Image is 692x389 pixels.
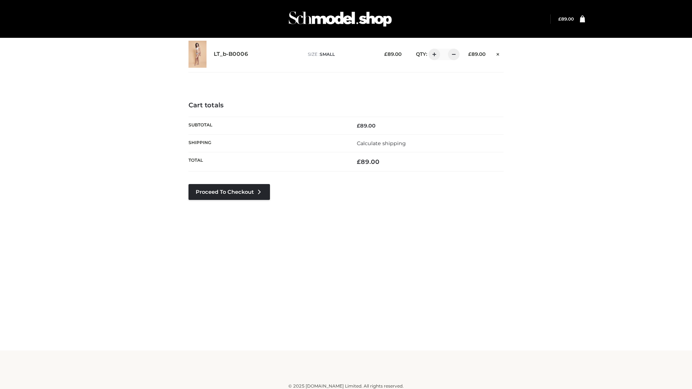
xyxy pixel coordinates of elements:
span: £ [357,122,360,129]
th: Total [188,152,346,171]
span: SMALL [320,52,335,57]
a: Calculate shipping [357,140,406,147]
span: £ [558,16,561,22]
bdi: 89.00 [558,16,574,22]
bdi: 89.00 [357,158,380,165]
a: Remove this item [493,49,504,58]
span: £ [357,158,361,165]
p: size : [308,51,373,58]
a: LT_b-B0006 [214,51,248,58]
img: Schmodel Admin 964 [286,5,394,33]
h4: Cart totals [188,102,504,109]
th: Shipping [188,134,346,152]
a: Proceed to Checkout [188,184,270,200]
span: £ [384,51,387,57]
img: LT_b-B0006 - SMALL [188,41,207,68]
div: QTY: [409,49,457,60]
bdi: 89.00 [357,122,376,129]
a: £89.00 [558,16,574,22]
bdi: 89.00 [384,51,402,57]
th: Subtotal [188,117,346,134]
bdi: 89.00 [468,51,485,57]
span: £ [468,51,471,57]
